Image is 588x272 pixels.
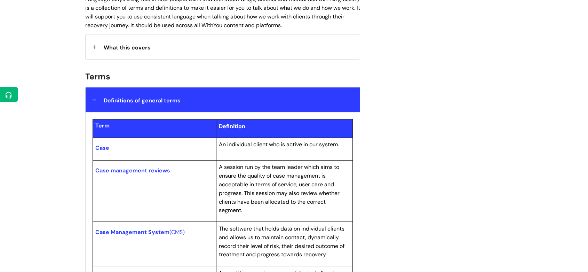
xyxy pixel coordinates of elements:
span: Terms [85,71,110,82]
span: The software that holds data on individual clients and allows us to maintain contact, dynamically... [219,225,344,258]
span: An individual client who is active in our system. [219,141,339,148]
span: Definitions of general terms [104,97,181,104]
span: Case [95,144,109,151]
span: (CMS) [169,228,185,236]
span: Case Management System [95,228,169,236]
span: Case management reviews [95,167,170,174]
span: A session run by the team leader which aims to ensure the quality of case management is acceptabl... [219,163,340,214]
span: Term [95,122,110,129]
span: Definition [219,123,245,130]
span: What this covers [104,44,151,51]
